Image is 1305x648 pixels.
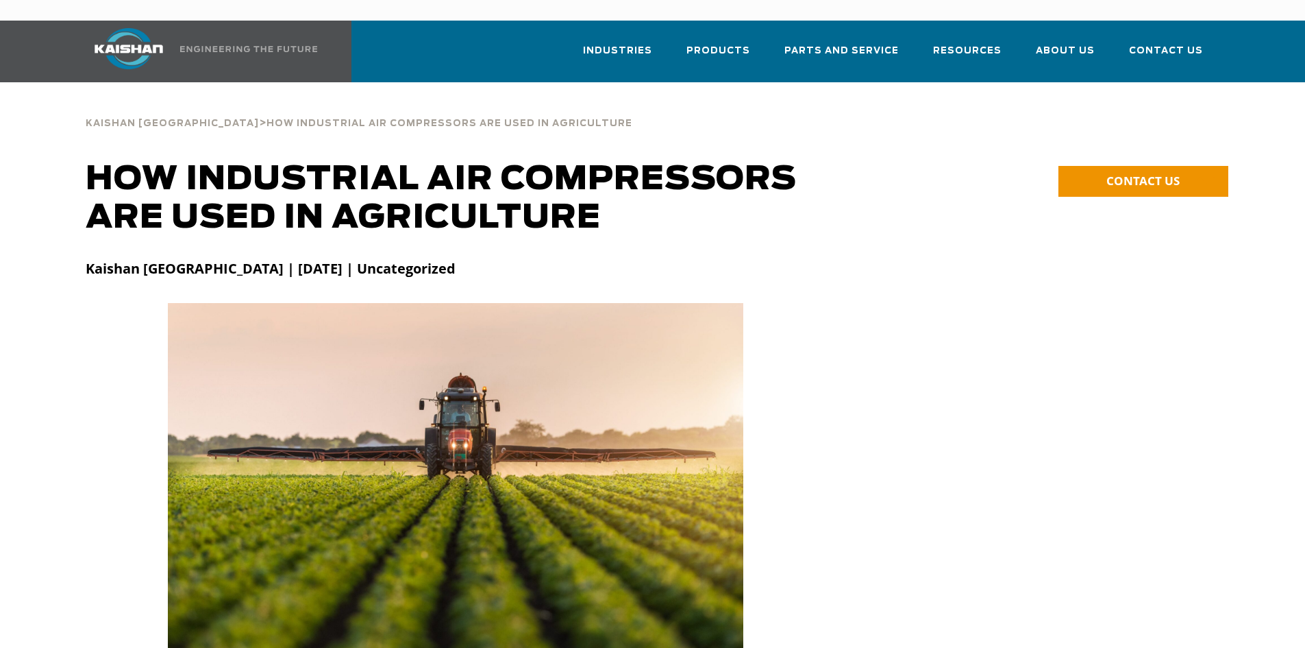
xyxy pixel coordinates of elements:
[77,21,320,82] a: Kaishan USA
[86,117,259,129] a: Kaishan [GEOGRAPHIC_DATA]
[1106,173,1180,189] span: CONTACT US
[784,43,899,59] span: Parts and Service
[266,117,632,129] a: How Industrial Air Compressors are Used in Agriculture
[1129,43,1203,59] span: Contact Us
[933,43,1002,59] span: Resources
[686,43,750,59] span: Products
[266,119,632,128] span: How Industrial Air Compressors are Used in Agriculture
[1036,43,1095,59] span: About Us
[86,259,456,278] strong: Kaishan [GEOGRAPHIC_DATA] | [DATE] | Uncategorized
[77,28,180,69] img: kaishan logo
[86,119,259,128] span: Kaishan [GEOGRAPHIC_DATA]
[180,46,317,52] img: Engineering the future
[784,33,899,80] a: Parts and Service
[1058,166,1228,197] a: CONTACT US
[583,43,652,59] span: Industries
[86,160,806,237] h1: How Industrial Air Compressors Are Used in Agriculture
[686,33,750,80] a: Products
[933,33,1002,80] a: Resources
[1036,33,1095,80] a: About Us
[583,33,652,80] a: Industries
[1129,33,1203,80] a: Contact Us
[86,103,632,134] div: >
